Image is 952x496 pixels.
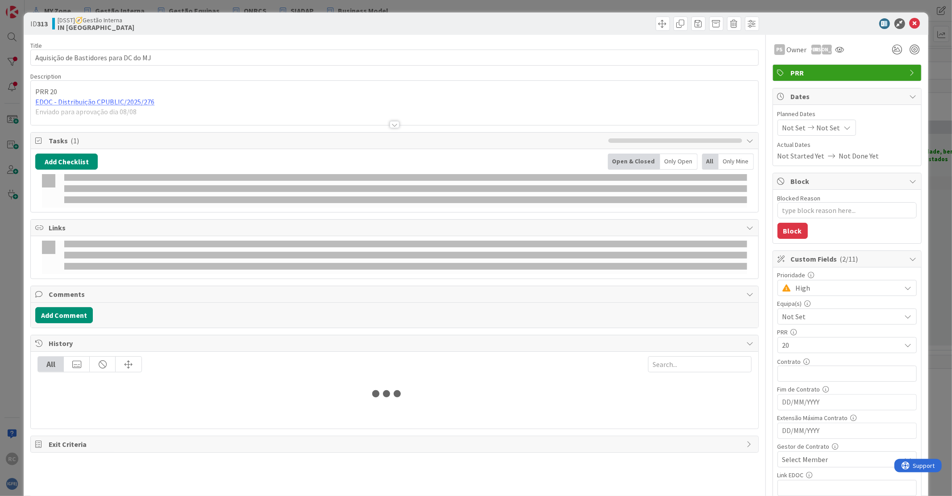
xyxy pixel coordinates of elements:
[782,311,901,322] span: Not Set
[38,357,64,372] div: All
[58,24,134,31] b: IN [GEOGRAPHIC_DATA]
[777,194,821,202] label: Blocked Reason
[49,135,603,146] span: Tasks
[777,443,917,450] div: Gestor de Contrato
[35,87,753,97] p: PRR 20
[782,122,806,133] span: Not Set
[660,154,698,170] div: Only Open
[702,154,719,170] div: All
[822,45,832,54] div: [PERSON_NAME]
[777,415,917,421] div: Extensão Máxima Contrato
[648,356,752,372] input: Search...
[791,254,905,264] span: Custom Fields
[791,176,905,187] span: Block
[719,154,754,170] div: Only Mine
[777,150,825,161] span: Not Started Yet
[777,300,917,307] div: Equipa(s)
[777,223,808,239] button: Block
[777,140,917,150] span: Actual Dates
[782,454,828,465] span: Select Member
[49,338,742,349] span: History
[35,154,98,170] button: Add Checklist
[58,17,134,24] span: [DSST]🧭Gestão Interna
[19,1,41,12] span: Support
[839,150,879,161] span: Not Done Yet
[49,222,742,233] span: Links
[777,472,917,478] div: Link EDOC
[796,282,897,294] span: High
[777,109,917,119] span: Planned Dates
[777,386,917,392] div: Fim de Contrato
[782,395,912,410] input: DD/MM/YYYY
[71,136,79,145] span: ( 1 )
[49,439,742,450] span: Exit Criteria
[30,50,758,66] input: type card name here...
[30,42,42,50] label: Title
[35,307,93,323] button: Add Comment
[791,67,905,78] span: PRR
[817,122,840,133] span: Not Set
[30,72,61,80] span: Description
[774,44,785,55] div: PS
[787,44,807,55] span: Owner
[777,272,917,278] div: Prioridade
[777,358,801,366] label: Contrato
[30,18,48,29] span: ID
[37,19,48,28] b: 313
[782,423,912,438] input: DD/MM/YYYY
[35,97,154,106] a: EDOC - Distribuição CPUBLIC/2025/276
[777,329,917,335] div: PRR
[49,289,742,300] span: Comments
[782,340,901,350] span: 20
[791,91,905,102] span: Dates
[840,254,858,263] span: ( 2/11 )
[608,154,660,170] div: Open & Closed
